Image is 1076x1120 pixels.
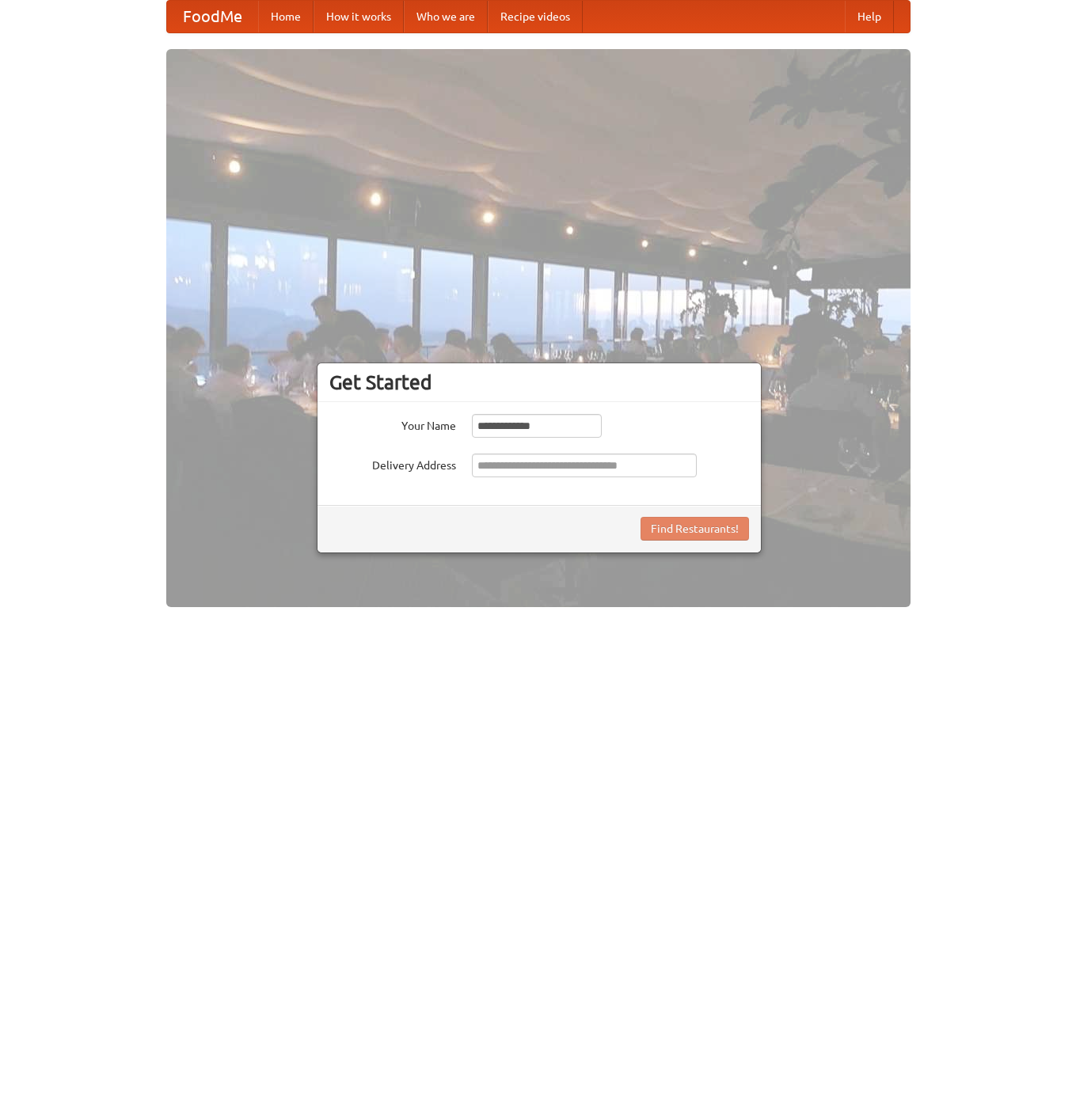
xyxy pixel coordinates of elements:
[314,1,404,32] a: How it works
[258,1,314,32] a: Home
[329,370,749,394] h3: Get Started
[167,1,258,32] a: FoodMe
[404,1,488,32] a: Who we are
[641,517,749,541] button: Find Restaurants!
[329,414,456,434] label: Your Name
[329,454,456,473] label: Delivery Address
[488,1,583,32] a: Recipe videos
[845,1,894,32] a: Help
